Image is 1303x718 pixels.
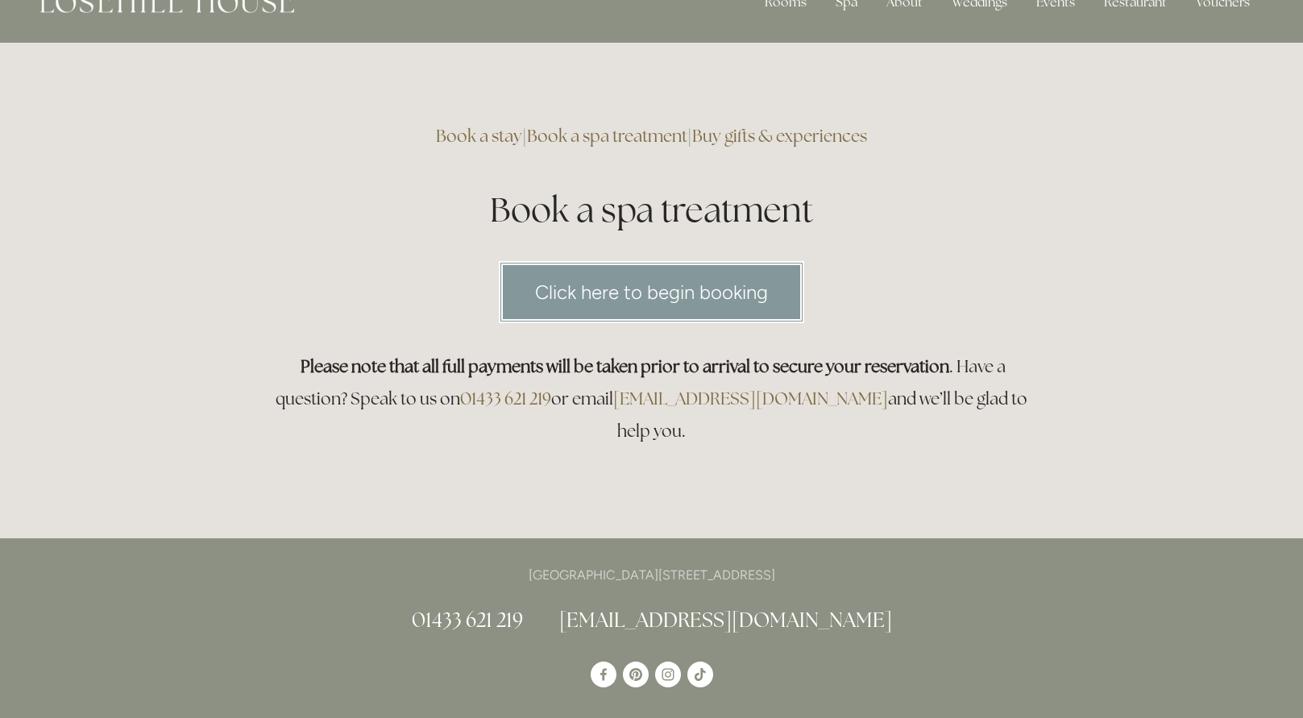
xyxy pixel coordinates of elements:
[436,125,522,147] a: Book a stay
[692,125,867,147] a: Buy gifts & experiences
[591,662,616,687] a: Losehill House Hotel & Spa
[267,120,1037,152] h3: | |
[613,388,888,409] a: [EMAIL_ADDRESS][DOMAIN_NAME]
[687,662,713,687] a: TikTok
[655,662,681,687] a: Instagram
[559,607,892,633] a: [EMAIL_ADDRESS][DOMAIN_NAME]
[412,607,523,633] a: 01433 621 219
[499,261,804,323] a: Click here to begin booking
[460,388,551,409] a: 01433 621 219
[301,355,949,377] strong: Please note that all full payments will be taken prior to arrival to secure your reservation
[267,186,1037,234] h1: Book a spa treatment
[267,351,1037,447] h3: . Have a question? Speak to us on or email and we’ll be glad to help you.
[623,662,649,687] a: Pinterest
[267,564,1037,586] p: [GEOGRAPHIC_DATA][STREET_ADDRESS]
[527,125,687,147] a: Book a spa treatment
